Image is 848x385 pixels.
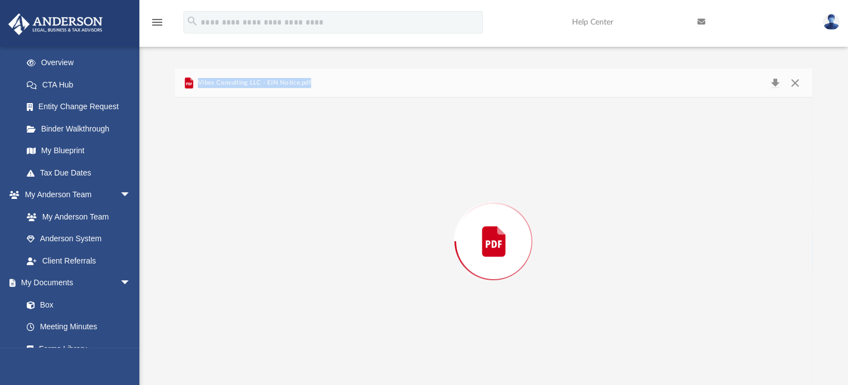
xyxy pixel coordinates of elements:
[16,338,137,360] a: Forms Library
[16,250,142,272] a: Client Referrals
[186,15,198,27] i: search
[16,96,148,118] a: Entity Change Request
[16,316,142,338] a: Meeting Minutes
[8,272,142,294] a: My Documentsarrow_drop_down
[823,14,840,30] img: User Pic
[16,140,142,162] a: My Blueprint
[151,16,164,29] i: menu
[765,75,786,91] button: Download
[8,184,142,206] a: My Anderson Teamarrow_drop_down
[120,272,142,295] span: arrow_drop_down
[16,206,137,228] a: My Anderson Team
[16,74,148,96] a: CTA Hub
[151,21,164,29] a: menu
[16,294,137,316] a: Box
[16,228,142,250] a: Anderson System
[5,13,106,35] img: Anderson Advisors Platinum Portal
[16,52,148,74] a: Overview
[120,184,142,207] span: arrow_drop_down
[196,78,311,88] span: Vibes Consulting LLC - EIN Notice.pdf
[16,162,148,184] a: Tax Due Dates
[16,118,148,140] a: Binder Walkthrough
[785,75,805,91] button: Close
